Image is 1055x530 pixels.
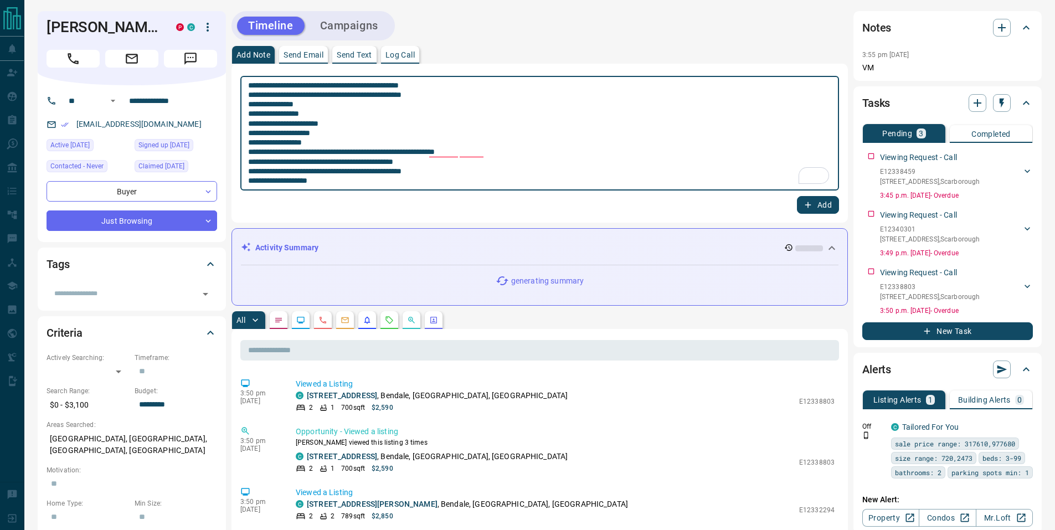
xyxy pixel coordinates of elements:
[307,391,377,400] a: [STREET_ADDRESS]
[255,242,318,254] p: Activity Summary
[797,196,839,214] button: Add
[198,286,213,302] button: Open
[862,322,1033,340] button: New Task
[307,500,438,508] a: [STREET_ADDRESS][PERSON_NAME]
[895,467,941,478] span: bathrooms: 2
[296,426,835,438] p: Opportunity - Viewed a listing
[799,457,835,467] p: E12338803
[135,353,217,363] p: Timeframe:
[240,437,279,445] p: 3:50 pm
[241,238,838,258] div: Activity Summary
[341,511,365,521] p: 789 sqft
[880,280,1033,304] div: E12338803[STREET_ADDRESS],Scarborough
[309,403,313,413] p: 2
[138,140,189,151] span: Signed up [DATE]
[236,316,245,324] p: All
[331,511,334,521] p: 2
[862,14,1033,41] div: Notes
[296,316,305,325] svg: Lead Browsing Activity
[363,316,372,325] svg: Listing Alerts
[880,191,1033,200] p: 3:45 p.m. [DATE] - Overdue
[47,420,217,430] p: Areas Searched:
[274,316,283,325] svg: Notes
[862,62,1033,74] p: VM
[47,498,129,508] p: Home Type:
[135,386,217,396] p: Budget:
[385,51,415,59] p: Log Call
[971,130,1011,138] p: Completed
[307,452,377,461] a: [STREET_ADDRESS]
[47,181,217,202] div: Buyer
[296,500,303,508] div: condos.ca
[372,464,393,474] p: $2,590
[880,248,1033,258] p: 3:49 p.m. [DATE] - Overdue
[429,316,438,325] svg: Agent Actions
[880,306,1033,316] p: 3:50 p.m. [DATE] - Overdue
[895,438,1015,449] span: sale price range: 317610,977680
[862,431,870,439] svg: Push Notification Only
[50,140,90,151] span: Active [DATE]
[862,494,1033,506] p: New Alert:
[880,267,957,279] p: Viewing Request - Call
[106,94,120,107] button: Open
[331,403,334,413] p: 1
[372,403,393,413] p: $2,590
[880,209,957,221] p: Viewing Request - Call
[799,505,835,515] p: E12332294
[76,120,202,128] a: [EMAIL_ADDRESS][DOMAIN_NAME]
[407,316,416,325] svg: Opportunities
[895,452,972,464] span: size range: 720,2473
[919,130,923,137] p: 3
[958,396,1011,404] p: Building Alerts
[164,50,217,68] span: Message
[880,292,980,302] p: [STREET_ADDRESS] , Scarborough
[237,17,305,35] button: Timeline
[341,464,365,474] p: 700 sqft
[341,403,365,413] p: 700 sqft
[862,51,909,59] p: 3:55 pm [DATE]
[47,324,83,342] h2: Criteria
[928,396,933,404] p: 1
[47,18,159,36] h1: [PERSON_NAME]
[511,275,584,287] p: generating summary
[862,421,884,431] p: Off
[372,511,393,521] p: $2,850
[862,361,891,378] h2: Alerts
[873,396,922,404] p: Listing Alerts
[799,397,835,406] p: E12338803
[982,452,1021,464] span: beds: 3-99
[296,378,835,390] p: Viewed a Listing
[309,17,389,35] button: Campaigns
[862,356,1033,383] div: Alerts
[105,50,158,68] span: Email
[880,224,980,234] p: E12340301
[236,51,270,59] p: Add Note
[862,509,919,527] a: Property
[862,94,890,112] h2: Tasks
[880,152,957,163] p: Viewing Request - Call
[47,465,217,475] p: Motivation:
[880,282,980,292] p: E12338803
[880,234,980,244] p: [STREET_ADDRESS] , Scarborough
[891,423,899,431] div: condos.ca
[307,451,568,462] p: , Bendale, [GEOGRAPHIC_DATA], [GEOGRAPHIC_DATA]
[248,81,831,186] textarea: To enrich screen reader interactions, please activate Accessibility in Grammarly extension settings
[135,160,217,176] div: Thu Jan 27 2022
[341,316,349,325] svg: Emails
[296,452,303,460] div: condos.ca
[240,498,279,506] p: 3:50 pm
[47,430,217,460] p: [GEOGRAPHIC_DATA], [GEOGRAPHIC_DATA], [GEOGRAPHIC_DATA], [GEOGRAPHIC_DATA]
[337,51,372,59] p: Send Text
[47,255,69,273] h2: Tags
[47,50,100,68] span: Call
[47,353,129,363] p: Actively Searching:
[47,251,217,277] div: Tags
[862,19,891,37] h2: Notes
[318,316,327,325] svg: Calls
[296,438,835,447] p: [PERSON_NAME] viewed this listing 3 times
[47,210,217,231] div: Just Browsing
[47,386,129,396] p: Search Range:
[240,445,279,452] p: [DATE]
[951,467,1029,478] span: parking spots min: 1
[309,464,313,474] p: 2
